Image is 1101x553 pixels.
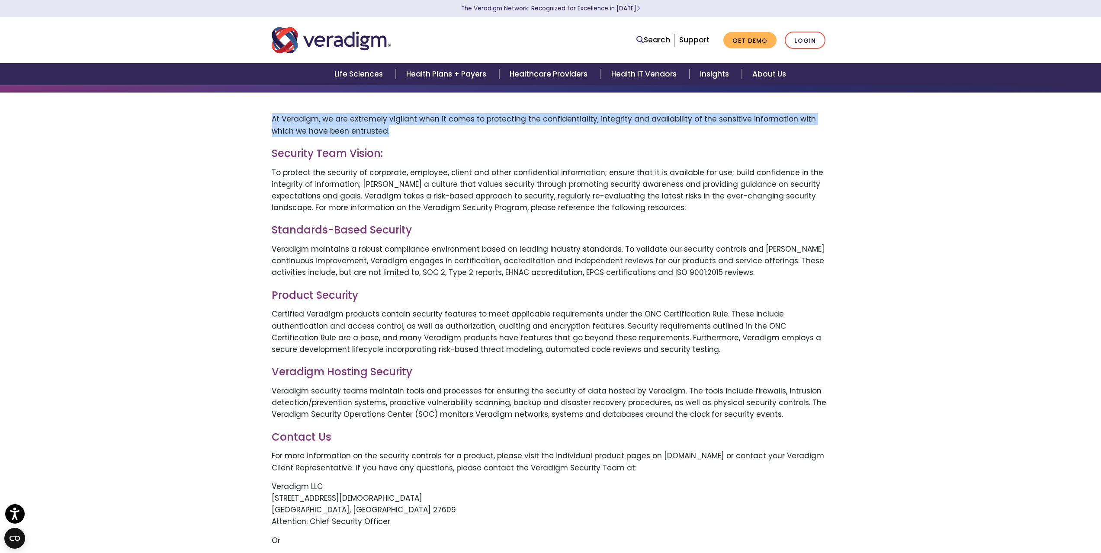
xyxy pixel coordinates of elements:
[272,26,391,54] img: Veradigm logo
[324,63,396,85] a: Life Sciences
[272,450,830,473] p: For more information on the security controls for a product, please visit the individual product ...
[690,63,742,85] a: Insights
[272,224,830,237] h3: Standards-Based Security
[785,32,825,49] a: Login
[272,147,830,160] h3: Security Team Vision:
[461,4,640,13] a: The Veradigm Network: Recognized for Excellence in [DATE]Learn More
[636,4,640,13] span: Learn More
[272,431,830,444] h3: Contact Us
[272,113,830,137] p: At Veradigm, we are extremely vigilant when it comes to protecting the confidentiality, integrity...
[601,63,690,85] a: Health IT Vendors
[935,491,1091,543] iframe: Drift Chat Widget
[396,63,499,85] a: Health Plans + Payers
[272,167,830,214] p: To protect the security of corporate, employee, client and other confidential information; ensure...
[272,535,830,547] p: Or
[272,243,830,279] p: Veradigm maintains a robust compliance environment based on leading industry standards. To valida...
[272,385,830,421] p: Veradigm security teams maintain tools and processes for ensuring the security of data hosted by ...
[272,308,830,355] p: Certified Veradigm products contain security features to meet applicable requirements under the O...
[272,366,830,378] h3: Veradigm Hosting Security
[679,35,709,45] a: Support
[499,63,600,85] a: Healthcare Providers
[723,32,777,49] a: Get Demo
[272,289,830,302] h3: Product Security
[742,63,796,85] a: About Us
[4,528,25,549] button: Open CMP widget
[636,34,670,46] a: Search
[272,481,830,528] p: Veradigm LLC [STREET_ADDRESS][DEMOGRAPHIC_DATA] [GEOGRAPHIC_DATA], [GEOGRAPHIC_DATA] 27609 Attent...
